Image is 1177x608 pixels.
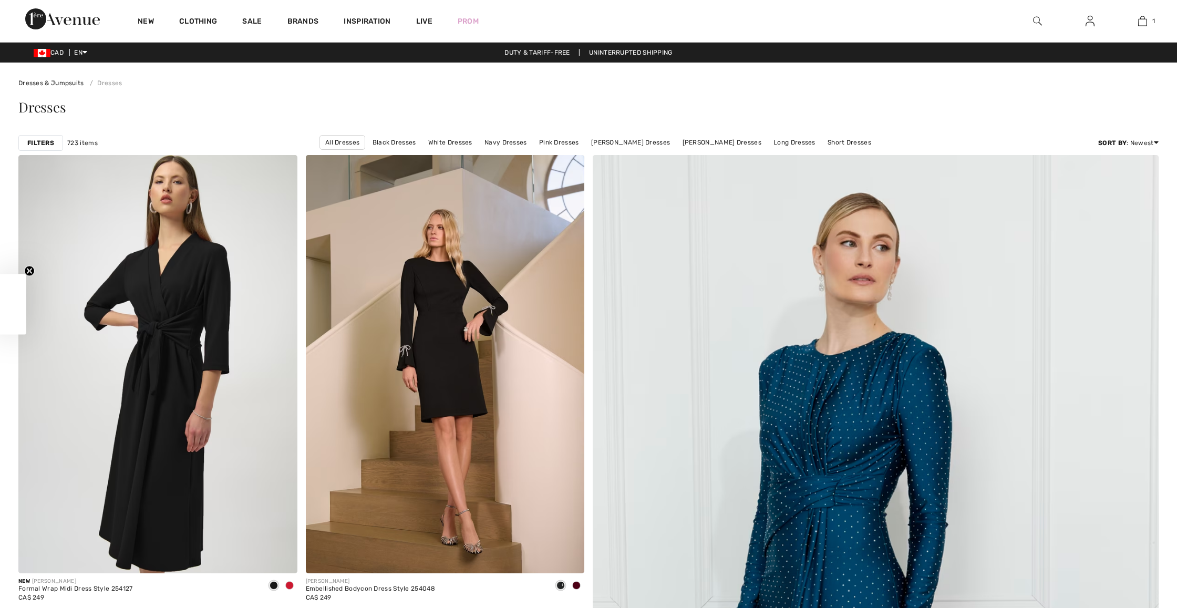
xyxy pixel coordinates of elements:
a: All Dresses [319,135,365,150]
strong: Filters [27,138,54,148]
a: Live [416,16,432,27]
a: Long Dresses [768,136,821,149]
a: Dresses [86,79,122,87]
a: Dresses & Jumpsuits [18,79,84,87]
strong: Sort By [1098,139,1127,147]
div: Formal Wrap Midi Dress Style 254127 [18,585,133,593]
img: Canadian Dollar [34,49,50,57]
a: White Dresses [423,136,478,149]
img: Embellished Bodycon Dress Style 254048. Black [306,155,585,573]
span: Inspiration [344,17,390,28]
a: Sign In [1077,15,1103,28]
span: EN [74,49,87,56]
a: Prom [458,16,479,27]
a: 1 [1117,15,1168,27]
button: Close teaser [24,265,35,276]
span: CA$ 249 [306,594,332,601]
span: CA$ 249 [18,594,44,601]
a: Navy Dresses [479,136,532,149]
span: New [18,578,30,584]
span: 1 [1152,16,1155,26]
a: Short Dresses [822,136,876,149]
div: Deep cherry [282,578,297,595]
a: [PERSON_NAME] Dresses [586,136,675,149]
a: Clothing [179,17,217,28]
img: Formal Wrap Midi Dress Style 254127. Black [18,155,297,573]
a: New [138,17,154,28]
div: [PERSON_NAME] [306,578,435,585]
img: search the website [1033,15,1042,27]
a: Pink Dresses [534,136,584,149]
div: [PERSON_NAME] [18,578,133,585]
a: [PERSON_NAME] Dresses [677,136,767,149]
div: Deep cherry [569,578,584,595]
div: : Newest [1098,138,1159,148]
div: Black [266,578,282,595]
span: Dresses [18,98,66,116]
img: 1ère Avenue [25,8,100,29]
div: Black [553,578,569,595]
a: Brands [287,17,319,28]
img: My Bag [1138,15,1147,27]
span: CAD [34,49,68,56]
span: 723 items [67,138,98,148]
a: Black Dresses [367,136,421,149]
img: My Info [1086,15,1095,27]
div: Embellished Bodycon Dress Style 254048 [306,585,435,593]
a: Sale [242,17,262,28]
